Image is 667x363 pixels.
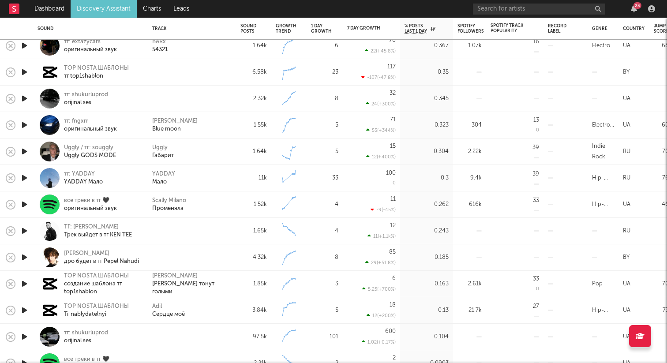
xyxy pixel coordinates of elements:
[347,26,382,31] div: 7 Day Growth
[405,120,449,131] div: 0.323
[405,199,449,210] div: 0.262
[633,2,641,9] div: 23
[457,23,484,34] div: Spotify Followers
[405,226,449,236] div: 0.243
[152,144,168,152] a: Uggly
[532,145,539,150] div: 39
[367,233,396,239] div: 11 ( +1.1k % )
[240,252,267,263] div: 4.32k
[276,23,298,34] div: Growth Trend
[64,99,108,107] div: orijinal ses
[390,143,396,149] div: 15
[152,125,181,133] a: Blue moon
[387,64,396,70] div: 117
[623,146,630,157] div: RU
[64,170,103,186] a: тг: YADDAYYADDAY Мало
[457,41,482,51] div: 1.07k
[152,178,167,186] a: Мало
[64,272,141,280] div: TOP NOSTA ШАБЛОНЫ
[152,280,232,296] a: [PERSON_NAME] тонут голыми
[631,5,637,12] button: 23
[623,252,630,263] div: BY
[389,37,396,43] div: 70
[152,170,175,178] a: YADDAY
[64,46,117,54] div: оригинальный звук
[361,75,396,80] div: -107 ( -47.8 % )
[64,152,116,160] div: Uggly GODS MODE
[405,146,449,157] div: 0.304
[405,305,449,316] div: 0.13
[405,279,449,289] div: 0.163
[457,120,482,131] div: 304
[533,39,539,45] div: 16
[240,94,267,104] div: 2.32k
[152,26,227,31] div: Track
[152,272,198,280] a: [PERSON_NAME]
[152,117,198,125] div: [PERSON_NAME]
[64,272,141,296] a: TOP NOSTA ШАБЛОНЫсоздание шаблона тг top1shablon
[64,329,108,337] div: тг: shukurluprod
[240,199,267,210] div: 1.52k
[390,196,396,202] div: 11
[240,67,267,78] div: 6.58k
[64,38,117,46] div: тг: extazycars
[533,303,539,309] div: 27
[457,173,482,183] div: 9.4k
[64,303,129,311] div: TOP NOSTA ШАБЛОНЫ
[311,279,338,289] div: 3
[64,337,108,345] div: orijinal ses
[393,355,396,361] div: 2
[64,205,117,213] div: оригинальный звук
[64,311,129,318] div: Тг nablydatelnyi
[152,197,186,205] a: Scally Milano
[366,101,396,107] div: 24 ( +300 % )
[152,38,166,46] a: BARx
[311,41,338,51] div: 6
[311,173,338,183] div: 33
[405,41,449,51] div: 0.367
[64,258,139,266] div: дро будет в тг Pepel Nahudi
[64,250,139,266] a: [PERSON_NAME]дро будет в тг Pepel Nahudi
[64,144,116,152] div: Uggly / тг: souggly
[240,305,267,316] div: 3.84k
[367,313,396,318] div: 12 ( +200 % )
[392,276,396,281] div: 6
[64,91,108,99] div: тг: shukurluprod
[385,329,396,334] div: 600
[623,26,645,31] div: Country
[623,67,630,78] div: BY
[457,146,482,157] div: 2.22k
[371,207,396,213] div: -9 ( -45 % )
[311,305,338,316] div: 5
[592,305,614,316] div: Hip-Hop/Rap
[592,173,614,183] div: Hip-Hop/Rap
[366,154,396,160] div: 12 ( +400 % )
[592,41,614,51] div: Electronic
[311,146,338,157] div: 5
[405,23,428,34] span: % Posts Last 1 Day
[473,4,605,15] input: Search for artists
[152,311,185,318] a: Сердце моё
[311,23,332,34] div: 1 Day Growth
[623,173,630,183] div: RU
[623,279,630,289] div: UA
[390,117,396,123] div: 71
[152,303,162,311] div: Adil
[623,41,630,51] div: UA
[64,250,139,258] div: [PERSON_NAME]
[592,199,614,210] div: Hip-Hop/Rap
[64,223,132,231] div: ТГ: [PERSON_NAME]
[311,67,338,78] div: 23
[64,303,129,318] a: TOP NOSTA ШАБЛОНЫТг nablydatelnyi
[623,94,630,104] div: UA
[389,249,396,255] div: 85
[405,332,449,342] div: 0.104
[64,117,117,133] a: тг: fngxrrоригинальный звук
[37,26,139,31] div: Sound
[623,199,630,210] div: UA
